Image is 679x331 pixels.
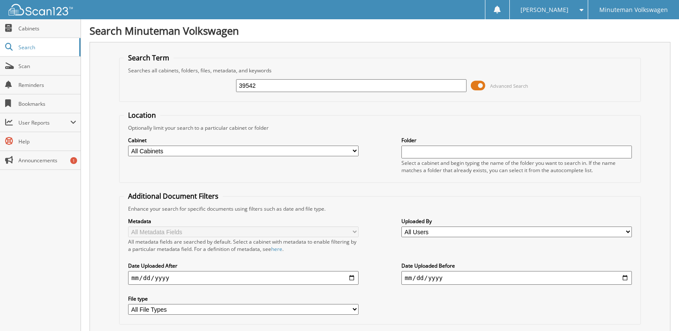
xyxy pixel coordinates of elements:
[599,7,668,12] span: Minuteman Volkswagen
[128,137,359,144] label: Cabinet
[18,81,76,89] span: Reminders
[124,67,636,74] div: Searches all cabinets, folders, files, metadata, and keywords
[18,138,76,145] span: Help
[128,238,359,253] div: All metadata fields are searched by default. Select a cabinet with metadata to enable filtering b...
[18,44,75,51] span: Search
[401,218,632,225] label: Uploaded By
[90,24,670,38] h1: Search Minuteman Volkswagen
[18,63,76,70] span: Scan
[128,271,359,285] input: start
[128,262,359,269] label: Date Uploaded After
[401,271,632,285] input: end
[124,53,173,63] legend: Search Term
[520,7,568,12] span: [PERSON_NAME]
[124,124,636,131] div: Optionally limit your search to a particular cabinet or folder
[636,290,679,331] iframe: Chat Widget
[18,100,76,107] span: Bookmarks
[401,137,632,144] label: Folder
[124,191,223,201] legend: Additional Document Filters
[401,262,632,269] label: Date Uploaded Before
[18,119,70,126] span: User Reports
[70,157,77,164] div: 1
[18,157,76,164] span: Announcements
[18,25,76,32] span: Cabinets
[9,4,73,15] img: scan123-logo-white.svg
[128,295,359,302] label: File type
[490,83,528,89] span: Advanced Search
[271,245,282,253] a: here
[124,110,160,120] legend: Location
[401,159,632,174] div: Select a cabinet and begin typing the name of the folder you want to search in. If the name match...
[124,205,636,212] div: Enhance your search for specific documents using filters such as date and file type.
[128,218,359,225] label: Metadata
